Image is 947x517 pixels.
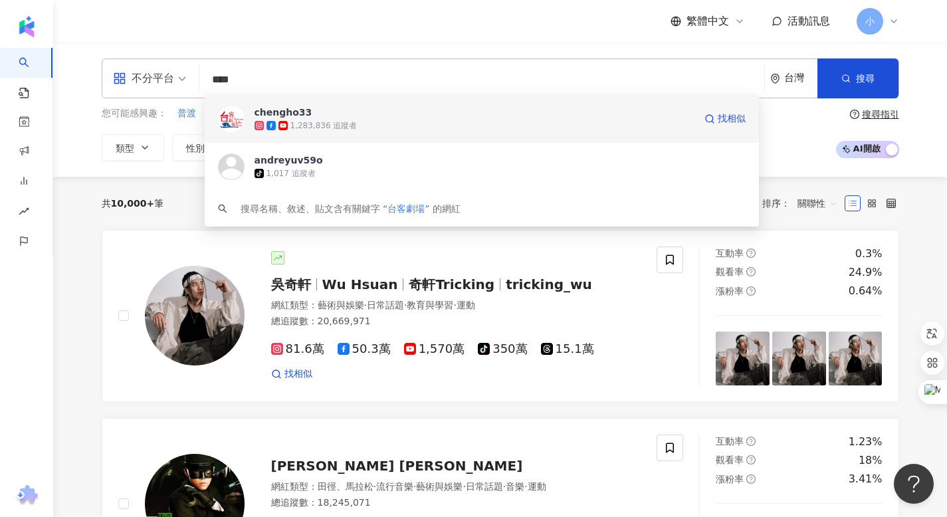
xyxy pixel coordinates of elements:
[266,168,316,179] div: 1,017 追蹤者
[416,481,463,492] span: 藝術與娛樂
[271,315,641,328] div: 總追蹤數 ： 20,669,971
[716,332,770,385] img: post-image
[102,198,164,209] div: 共 筆
[367,300,404,310] span: 日常話題
[111,198,155,209] span: 10,000+
[364,300,367,310] span: ·
[404,300,407,310] span: ·
[746,249,756,258] span: question-circle
[524,481,527,492] span: ·
[186,143,205,154] span: 性別
[19,48,45,100] a: search
[784,72,817,84] div: 台灣
[466,481,503,492] span: 日常話題
[829,332,883,385] img: post-image
[218,106,245,132] img: KOL Avatar
[541,342,594,356] span: 15.1萬
[116,143,134,154] span: 類型
[506,276,592,292] span: tricking_wu
[770,74,780,84] span: environment
[271,480,641,494] div: 網紅類型 ：
[528,481,546,492] span: 運動
[859,453,883,468] div: 18%
[457,300,475,310] span: 運動
[817,58,898,98] button: 搜尋
[850,110,859,119] span: question-circle
[16,16,37,37] img: logo icon
[271,342,324,356] span: 81.6萬
[404,342,465,356] span: 1,570萬
[241,201,461,216] div: 搜尋名稱、敘述、貼文含有關鍵字 “ ” 的網紅
[413,481,416,492] span: ·
[409,276,494,292] span: 奇軒Tricking
[284,367,312,381] span: 找相似
[102,134,164,161] button: 類型
[387,203,425,214] span: 台客劇場
[716,474,744,484] span: 漲粉率
[478,342,527,356] span: 350萬
[453,300,456,310] span: ·
[290,120,358,132] div: 1,283,836 追蹤者
[338,342,391,356] span: 50.3萬
[218,204,227,213] span: search
[318,481,373,492] span: 田徑、馬拉松
[797,193,837,214] span: 關聯性
[113,72,126,85] span: appstore
[716,455,744,465] span: 觀看率
[716,248,744,258] span: 互動率
[849,265,883,280] div: 24.9%
[145,266,245,365] img: KOL Avatar
[271,496,641,510] div: 總追蹤數 ： 18,245,071
[772,332,826,385] img: post-image
[318,300,364,310] span: 藝術與娛樂
[849,472,883,486] div: 3.41%
[172,134,235,161] button: 性別
[856,73,875,84] span: 搜尋
[463,481,465,492] span: ·
[503,481,506,492] span: ·
[716,286,744,296] span: 漲粉率
[894,464,934,504] iframe: Help Scout Beacon - Open
[746,437,756,446] span: question-circle
[849,284,883,298] div: 0.64%
[746,286,756,296] span: question-circle
[865,14,875,29] span: 小
[255,154,323,167] div: andreyuv59o
[746,455,756,465] span: question-circle
[177,106,197,121] button: 普渡
[271,299,641,312] div: 網紅類型 ：
[788,15,830,27] span: 活動訊息
[373,481,376,492] span: ·
[849,435,883,449] div: 1.23%
[746,267,756,276] span: question-circle
[113,68,174,89] div: 不分平台
[506,481,524,492] span: 音樂
[102,107,167,120] span: 您可能感興趣：
[255,106,312,119] div: chengho33
[407,300,453,310] span: 教育與學習
[716,266,744,277] span: 觀看率
[862,109,899,120] div: 搜尋指引
[271,367,312,381] a: 找相似
[271,458,523,474] span: [PERSON_NAME] [PERSON_NAME]
[271,276,311,292] span: 吳奇軒
[102,230,899,402] a: KOL Avatar吳奇軒Wu Hsuan奇軒Trickingtricking_wu網紅類型：藝術與娛樂·日常話題·教育與學習·運動總追蹤數：20,669,97181.6萬50.3萬1,570萬...
[716,436,744,447] span: 互動率
[376,481,413,492] span: 流行音樂
[746,474,756,484] span: question-circle
[704,106,746,132] a: 找相似
[218,154,245,180] img: KOL Avatar
[14,485,40,506] img: chrome extension
[322,276,398,292] span: Wu Hsuan
[177,107,196,120] span: 普渡
[19,198,29,228] span: rise
[855,247,883,261] div: 0.3%
[686,14,729,29] span: 繁體中文
[718,112,746,126] span: 找相似
[762,193,845,214] div: 排序：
